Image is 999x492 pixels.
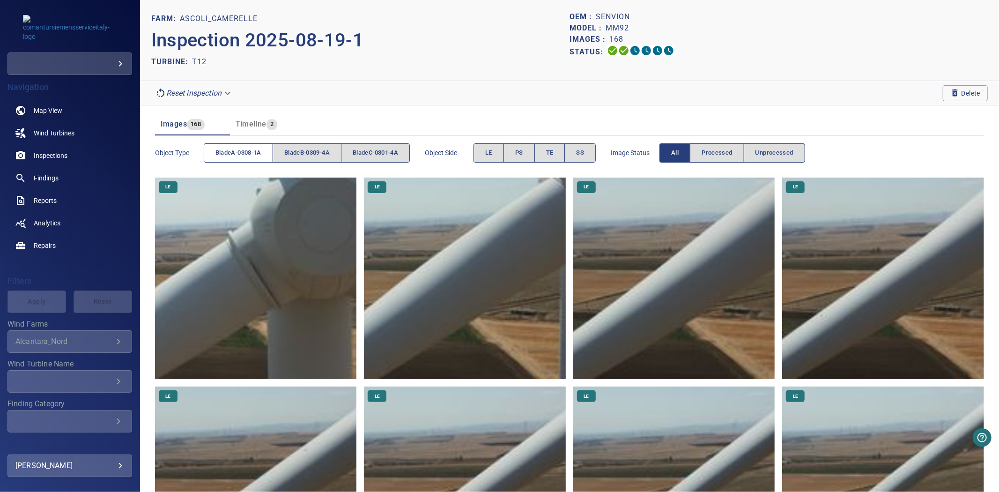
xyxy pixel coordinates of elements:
[7,52,132,75] div: comantursiemensserviceitaly
[7,360,132,368] label: Wind Turbine Name
[353,148,398,158] span: bladeC-0301-4A
[204,143,273,163] button: bladeA-0308-1A
[659,143,805,163] div: imageStatus
[204,143,410,163] div: objectType
[266,119,277,130] span: 2
[7,167,132,189] a: findings noActive
[34,241,56,250] span: Repairs
[215,148,261,158] span: bladeA-0308-1A
[744,143,805,163] button: Unprocessed
[34,106,62,115] span: Map View
[151,56,192,67] p: TURBINE:
[503,143,535,163] button: PS
[609,34,623,45] p: 168
[474,143,596,163] div: objectSide
[578,184,594,190] span: LE
[34,128,74,138] span: Wind Turbines
[641,45,652,56] svg: ML Processing 0%
[369,184,385,190] span: LE
[34,196,57,205] span: Reports
[570,22,606,34] p: Model :
[369,393,385,400] span: LE
[7,370,132,393] div: Wind Turbine Name
[7,276,132,286] h4: Filters
[570,34,609,45] p: Images :
[515,148,523,158] span: PS
[671,148,679,158] span: All
[155,148,204,157] span: Object type
[787,393,804,400] span: LE
[570,11,596,22] p: OEM :
[7,321,132,328] label: Wind Farms
[187,119,205,130] span: 168
[663,45,674,56] svg: Classification 0%
[652,45,663,56] svg: Matching 0%
[629,45,641,56] svg: Selecting 0%
[787,184,804,190] span: LE
[34,173,59,183] span: Findings
[166,89,222,97] em: Reset inspection
[659,143,690,163] button: All
[7,234,132,257] a: repairs noActive
[15,337,113,346] div: Alcantara_Nord
[151,13,180,24] p: FARM:
[160,393,176,400] span: LE
[236,119,266,128] span: Timeline
[160,184,176,190] span: LE
[570,45,607,59] p: Status:
[702,148,732,158] span: Processed
[7,189,132,212] a: reports noActive
[485,148,492,158] span: LE
[564,143,596,163] button: SS
[534,143,565,163] button: TE
[151,26,570,54] p: Inspection 2025-08-19-1
[7,99,132,122] a: map noActive
[690,143,744,163] button: Processed
[606,22,629,34] p: MM92
[34,151,67,160] span: Inspections
[950,88,980,98] span: Delete
[161,119,187,128] span: Images
[341,143,410,163] button: bladeC-0301-4A
[23,15,117,41] img: comantursiemensserviceitaly-logo
[7,330,132,353] div: Wind Farms
[7,82,132,92] h4: Navigation
[611,148,659,157] span: Image Status
[7,410,132,432] div: Finding Category
[755,148,793,158] span: Unprocessed
[273,143,341,163] button: bladeB-0309-4A
[7,400,132,408] label: Finding Category
[943,85,988,101] button: Delete
[474,143,504,163] button: LE
[34,218,60,228] span: Analytics
[596,11,630,22] p: Senvion
[192,56,207,67] p: T12
[425,148,474,157] span: Object Side
[15,458,124,473] div: [PERSON_NAME]
[180,13,258,24] p: Ascoli_Camerelle
[7,122,132,144] a: windturbines noActive
[7,144,132,167] a: inspections noActive
[284,148,330,158] span: bladeB-0309-4A
[618,45,629,56] svg: Data Formatted 100%
[546,148,554,158] span: TE
[578,393,594,400] span: LE
[576,148,584,158] span: SS
[7,212,132,234] a: analytics noActive
[151,85,237,101] div: Reset inspection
